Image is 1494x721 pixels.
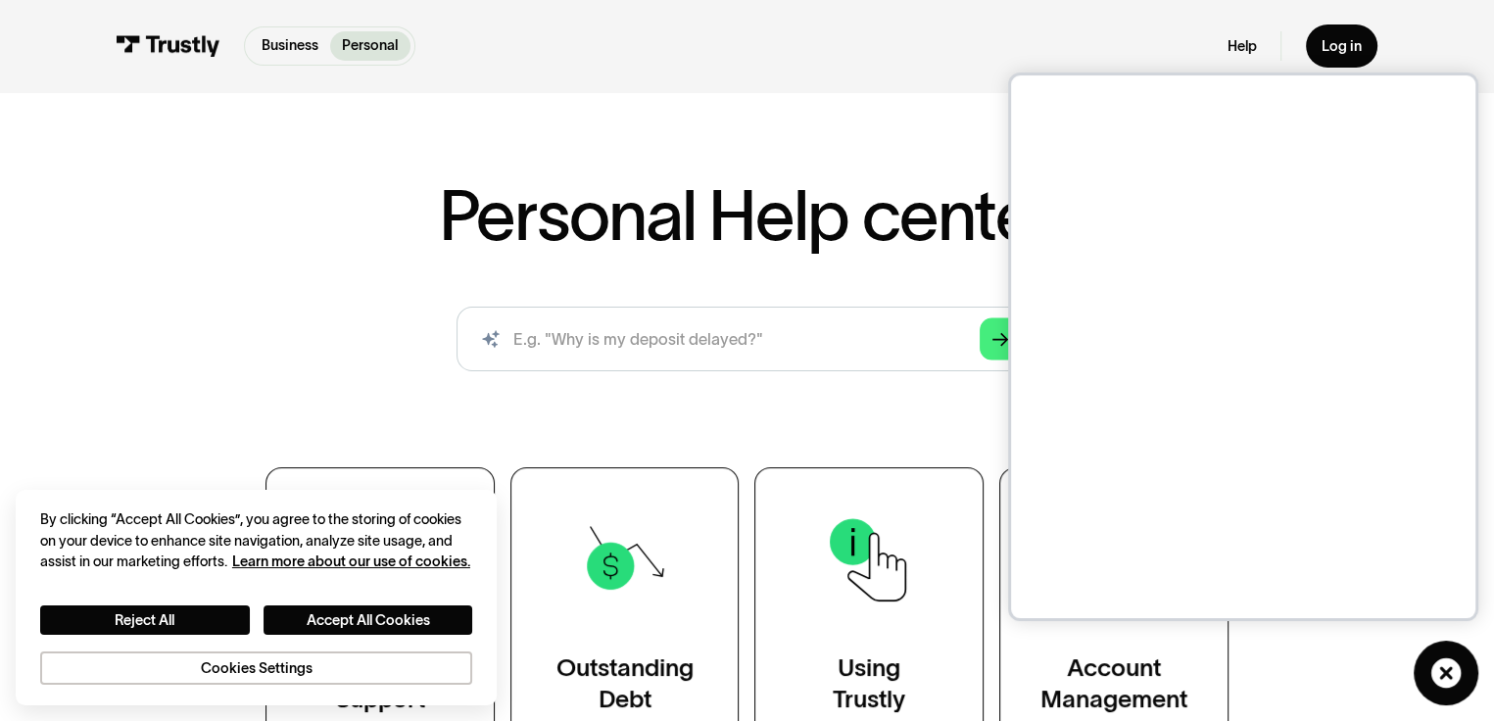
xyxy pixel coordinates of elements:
[117,35,220,57] img: Trustly Logo
[438,180,1055,251] h1: Personal Help center
[1228,37,1257,56] a: Help
[40,605,250,636] button: Reject All
[262,35,318,56] p: Business
[40,651,473,686] button: Cookies Settings
[1306,24,1378,67] a: Log in
[556,652,694,716] div: Outstanding Debt
[1040,652,1187,716] div: Account Management
[342,35,398,56] p: Personal
[40,509,473,572] div: By clicking “Accept All Cookies”, you agree to the storing of cookies on your device to enhance s...
[249,31,330,61] a: Business
[330,31,410,61] a: Personal
[1322,37,1362,56] div: Log in
[457,307,1037,370] input: search
[40,509,473,685] div: Privacy
[457,307,1037,370] form: Search
[833,652,905,716] div: Using Trustly
[16,490,497,705] div: Cookie banner
[232,553,470,569] a: More information about your privacy, opens in a new tab
[264,605,473,636] button: Accept All Cookies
